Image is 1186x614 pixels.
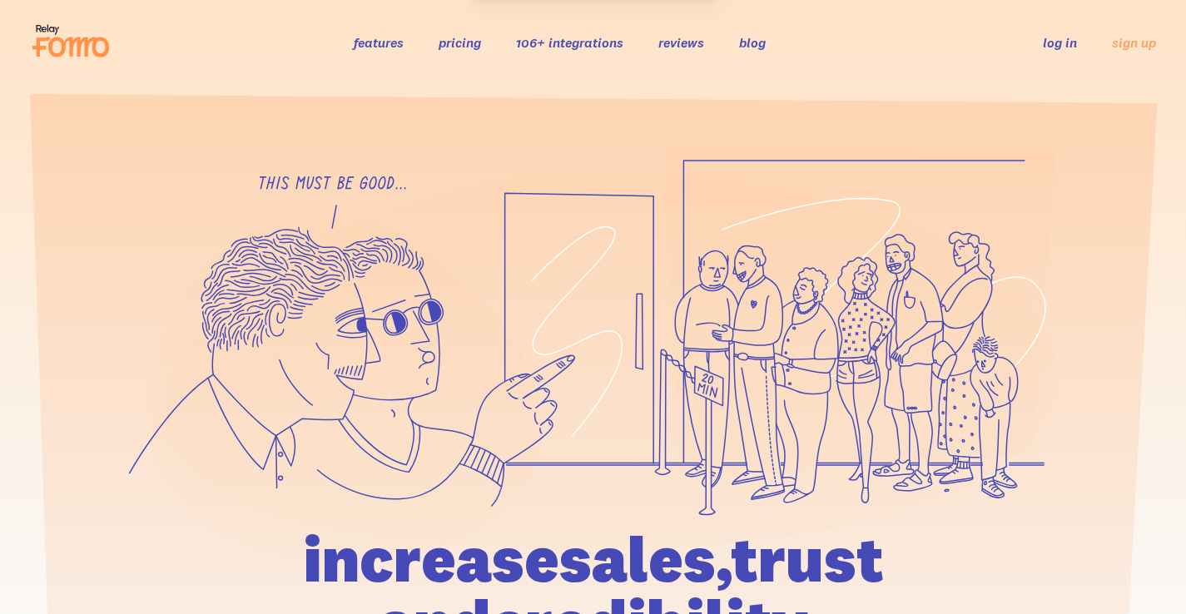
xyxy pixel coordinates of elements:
[439,34,481,51] a: pricing
[1043,34,1077,51] a: log in
[516,34,623,51] a: 106+ integrations
[658,34,704,51] a: reviews
[739,34,766,51] a: blog
[354,34,404,51] a: features
[1112,34,1156,52] a: sign up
